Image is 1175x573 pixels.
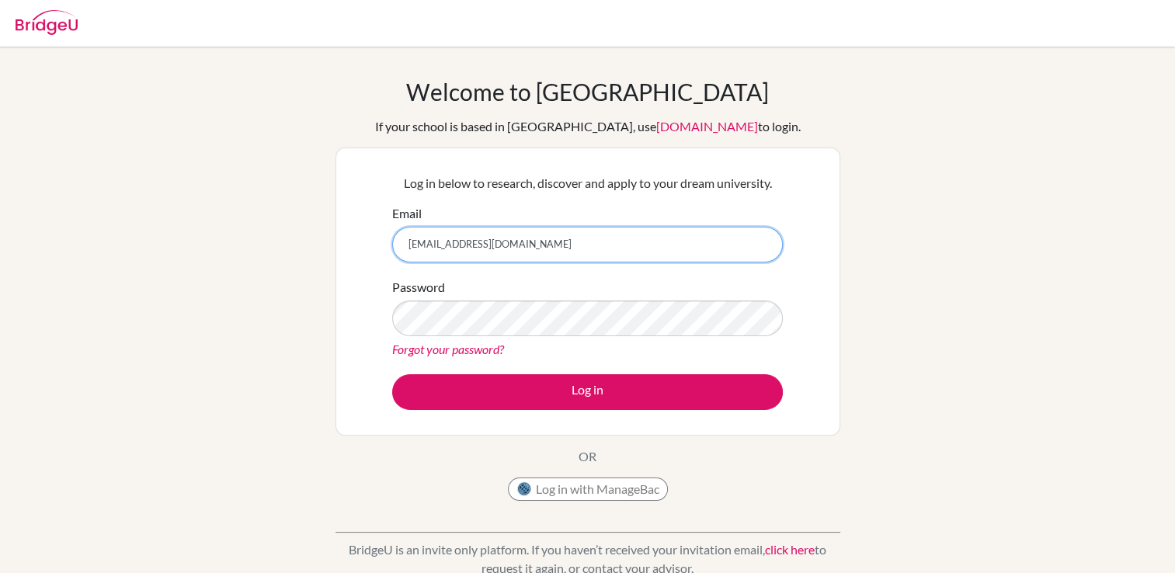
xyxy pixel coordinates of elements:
[765,542,815,557] a: click here
[656,119,758,134] a: [DOMAIN_NAME]
[579,447,596,466] p: OR
[375,117,801,136] div: If your school is based in [GEOGRAPHIC_DATA], use to login.
[392,374,783,410] button: Log in
[16,10,78,35] img: Bridge-U
[392,204,422,223] label: Email
[392,342,504,356] a: Forgot your password?
[508,477,668,501] button: Log in with ManageBac
[392,278,445,297] label: Password
[392,174,783,193] p: Log in below to research, discover and apply to your dream university.
[406,78,769,106] h1: Welcome to [GEOGRAPHIC_DATA]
